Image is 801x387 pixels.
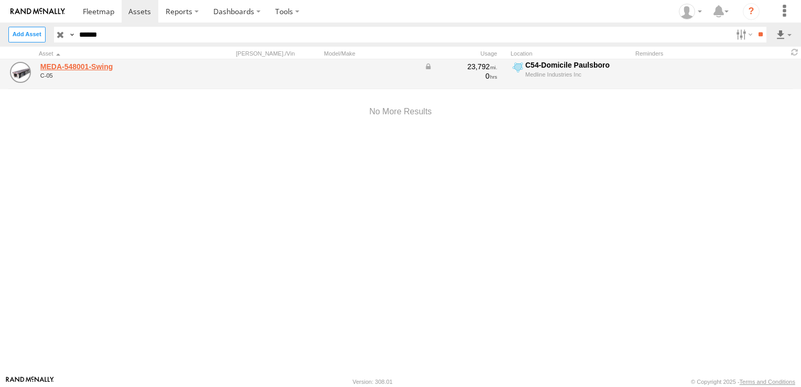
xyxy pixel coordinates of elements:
[8,27,46,42] label: Create New Asset
[424,62,497,71] div: Data from Vehicle CANbus
[10,62,31,83] a: View Asset Details
[525,71,630,78] div: Medline Industries Inc
[732,27,754,42] label: Search Filter Options
[743,3,760,20] i: ?
[324,50,418,57] div: Model/Make
[353,379,393,385] div: Version: 308.01
[40,62,184,71] a: MEDA-548001-Swing
[236,50,320,57] div: [PERSON_NAME]./Vin
[691,379,795,385] div: © Copyright 2025 -
[423,50,506,57] div: Usage
[635,50,716,57] div: Reminders
[675,4,706,19] div: Jennifer Albro
[775,27,793,42] label: Export results as...
[40,72,184,79] div: undefined
[740,379,795,385] a: Terms and Conditions
[525,60,630,70] div: C54-Domicile Paulsboro
[424,71,497,81] div: 0
[788,48,801,58] span: Refresh
[39,50,186,57] div: Click to Sort
[67,27,75,42] label: Search Query
[6,377,54,387] a: Visit our Website
[511,60,631,89] label: Click to View Current Location
[511,50,631,57] div: Location
[10,8,65,15] img: rand-logo.svg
